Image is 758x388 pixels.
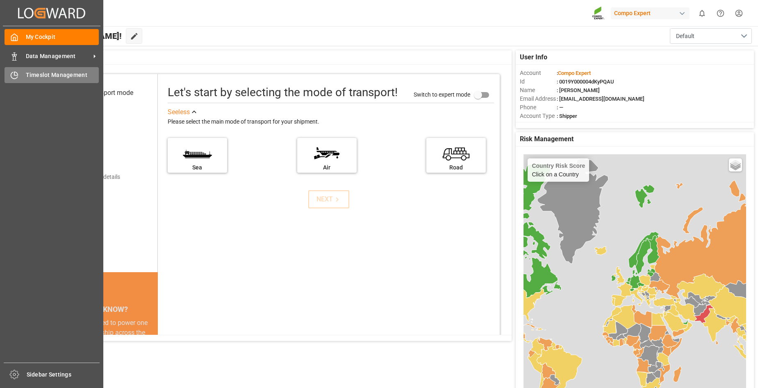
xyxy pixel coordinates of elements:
img: Screenshot%202023-09-29%20at%2010.02.21.png_1712312052.png [592,6,605,20]
span: Id [520,77,557,86]
div: Air [301,163,353,172]
span: Timeslot Management [26,71,99,79]
span: Risk Management [520,134,574,144]
h4: Country Risk Score [532,162,585,169]
span: User Info [520,52,547,62]
div: Please select the main mode of transport for your shipment. [168,117,494,127]
button: show 0 new notifications [693,4,711,23]
button: open menu [670,28,752,44]
span: Default [676,32,694,41]
span: Data Management [26,52,91,61]
span: Compo Expert [558,70,591,76]
div: Let's start by selecting the mode of transport! [168,84,398,101]
button: next slide / item [146,318,158,387]
a: Timeslot Management [5,67,99,83]
span: My Cockpit [26,33,99,41]
span: Sidebar Settings [27,370,100,379]
div: Sea [172,163,223,172]
div: Compo Expert [611,7,690,19]
div: NEXT [316,194,341,204]
span: Switch to expert mode [414,91,470,97]
span: Email Address [520,95,557,103]
span: Account [520,69,557,77]
span: : [PERSON_NAME] [557,87,600,93]
div: See less [168,107,190,117]
div: Road [430,163,482,172]
div: Click on a Country [532,162,585,178]
span: : 0019Y000004dKyPQAU [557,79,614,85]
span: Name [520,86,557,95]
span: : — [557,104,563,111]
span: : [EMAIL_ADDRESS][DOMAIN_NAME] [557,96,644,102]
button: Help Center [711,4,730,23]
a: My Cockpit [5,29,99,45]
span: : [557,70,591,76]
span: Phone [520,103,557,112]
button: NEXT [308,190,349,208]
div: Select transport mode [70,88,133,98]
button: Compo Expert [611,5,693,21]
span: : Shipper [557,113,577,119]
a: Layers [729,158,742,171]
span: Account Type [520,112,557,120]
